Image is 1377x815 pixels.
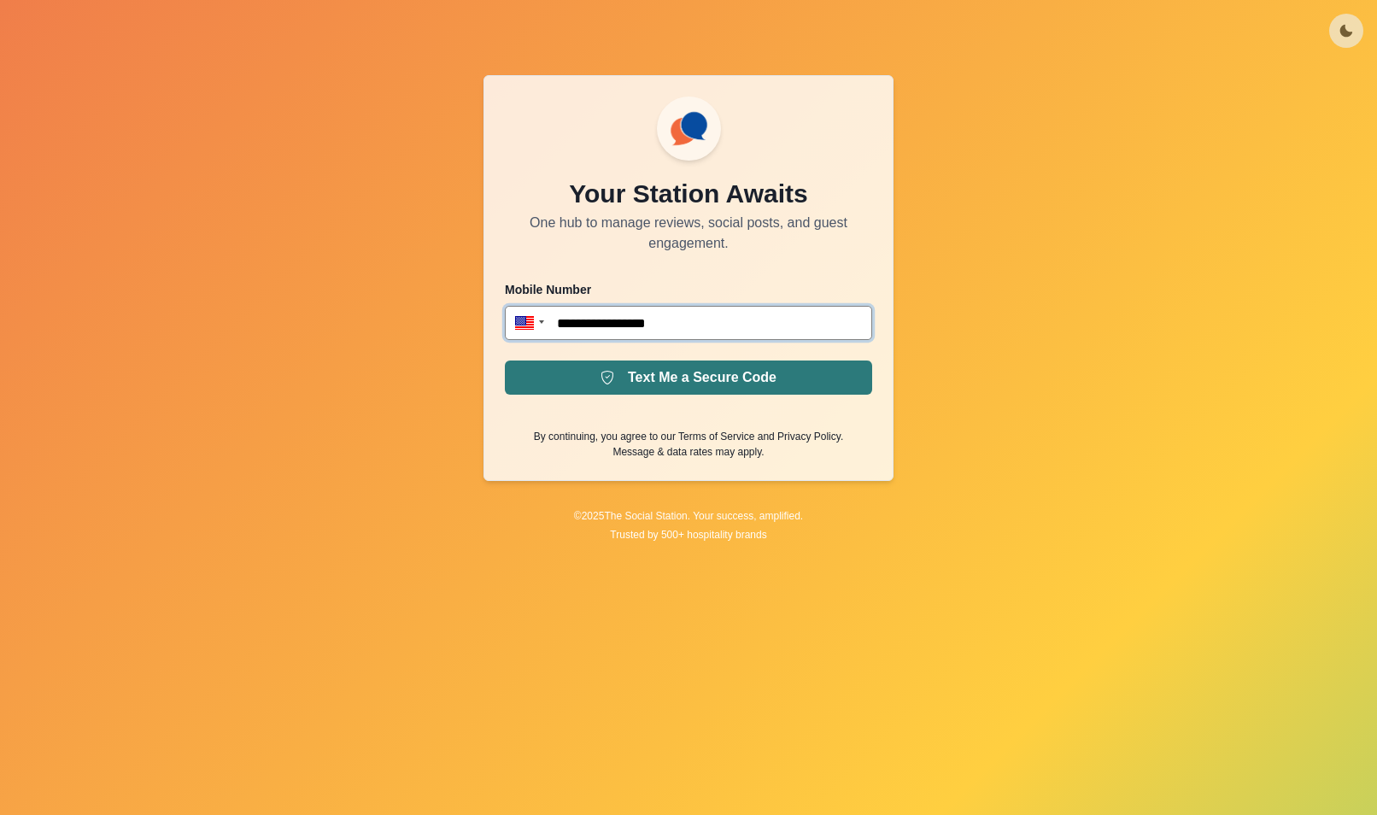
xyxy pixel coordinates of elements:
p: Your Station Awaits [569,174,807,213]
button: Toggle Mode [1329,14,1363,48]
a: Terms of Service [678,431,754,443]
p: Mobile Number [505,281,872,299]
a: Privacy Policy [777,431,841,443]
p: By continuing, you agree to our and . [534,429,843,444]
div: United States: + 1 [505,306,549,340]
img: ssLogoSVG.f144a2481ffb055bcdd00c89108cbcb7.svg [664,103,714,154]
button: Text Me a Secure Code [505,361,872,395]
p: One hub to manage reviews, social posts, and guest engagement. [505,213,872,254]
p: Message & data rates may apply. [612,444,764,460]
